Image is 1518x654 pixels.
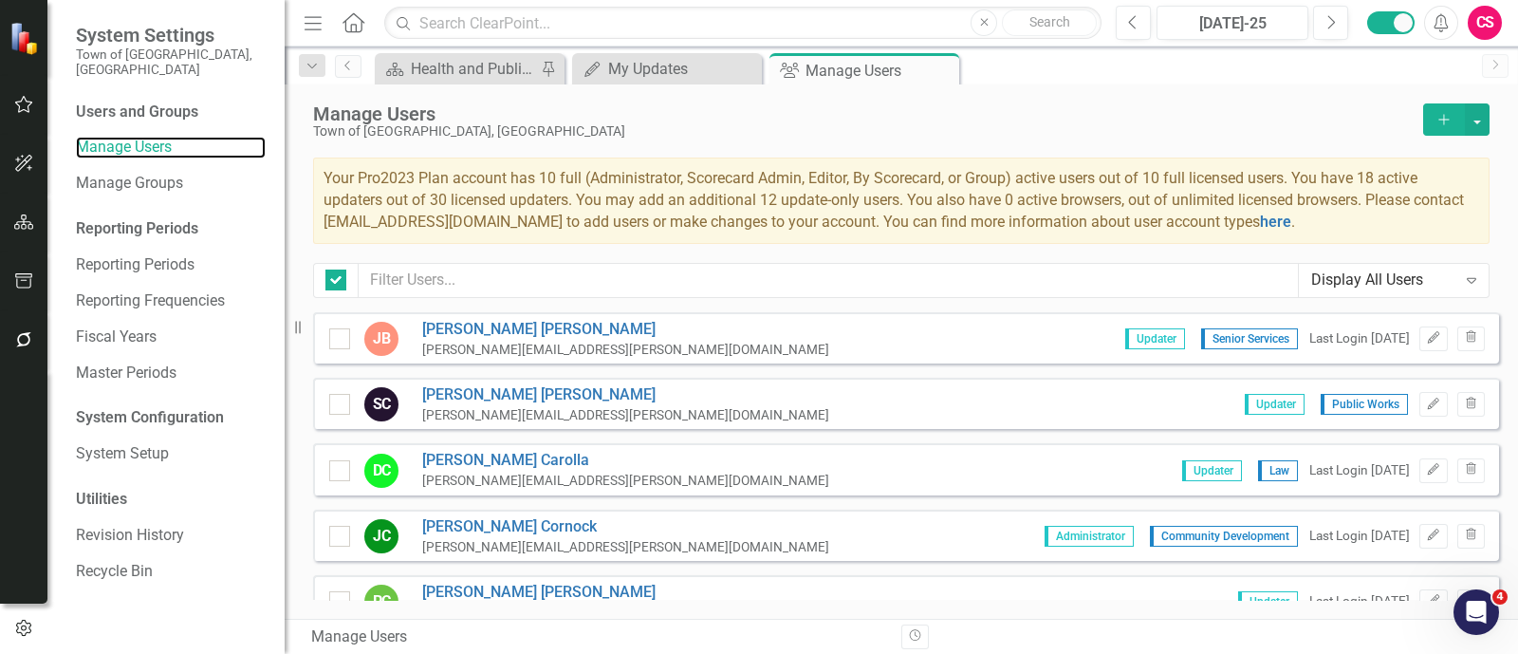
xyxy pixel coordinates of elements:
[76,173,266,195] a: Manage Groups
[1029,14,1070,29] span: Search
[76,290,266,312] a: Reporting Frequencies
[76,102,266,123] div: Users and Groups
[1045,526,1134,547] span: Administrator
[76,218,266,240] div: Reporting Periods
[1238,591,1298,612] span: Updater
[9,22,43,55] img: ClearPoint Strategy
[76,254,266,276] a: Reporting Periods
[1157,6,1308,40] button: [DATE]-25
[1150,526,1298,547] span: Community Development
[76,24,266,47] span: System Settings
[364,454,398,488] div: DC
[76,327,266,348] a: Fiscal Years
[411,57,536,81] div: Health and Public Safety
[422,319,829,341] a: [PERSON_NAME] [PERSON_NAME]
[805,59,954,83] div: Manage Users
[358,263,1299,298] input: Filter Users...
[364,387,398,421] div: SC
[76,47,266,78] small: Town of [GEOGRAPHIC_DATA], [GEOGRAPHIC_DATA]
[422,516,829,538] a: [PERSON_NAME] Cornock
[608,57,757,81] div: My Updates
[364,322,398,356] div: JB
[422,341,829,359] div: [PERSON_NAME][EMAIL_ADDRESS][PERSON_NAME][DOMAIN_NAME]
[76,561,266,583] a: Recycle Bin
[1201,328,1298,349] span: Senior Services
[577,57,757,81] a: My Updates
[1492,589,1508,605] span: 4
[313,103,1414,124] div: Manage Users
[1309,592,1410,610] div: Last Login [DATE]
[1468,6,1502,40] button: CS
[422,582,829,604] a: [PERSON_NAME] [PERSON_NAME]
[1125,328,1185,349] span: Updater
[422,450,829,472] a: [PERSON_NAME] Carolla
[1311,270,1456,291] div: Display All Users
[76,363,266,384] a: Master Periods
[379,57,536,81] a: Health and Public Safety
[1309,329,1410,347] div: Last Login [DATE]
[76,407,266,429] div: System Configuration
[76,489,266,511] div: Utilities
[1258,460,1298,481] span: Law
[364,585,398,619] div: PC
[1002,9,1097,36] button: Search
[76,137,266,159] a: Manage Users
[1453,589,1499,635] iframe: Intercom live chat
[76,525,266,547] a: Revision History
[422,538,829,556] div: [PERSON_NAME][EMAIL_ADDRESS][PERSON_NAME][DOMAIN_NAME]
[384,7,1101,40] input: Search ClearPoint...
[422,406,829,424] div: [PERSON_NAME][EMAIL_ADDRESS][PERSON_NAME][DOMAIN_NAME]
[1182,460,1242,481] span: Updater
[311,626,887,648] div: Manage Users
[1260,213,1291,231] a: here
[1163,12,1302,35] div: [DATE]-25
[324,169,1464,231] span: Your Pro2023 Plan account has 10 full (Administrator, Scorecard Admin, Editor, By Scorecard, or G...
[1245,394,1305,415] span: Updater
[1309,527,1410,545] div: Last Login [DATE]
[76,443,266,465] a: System Setup
[364,519,398,553] div: JC
[1321,394,1408,415] span: Public Works
[422,384,829,406] a: [PERSON_NAME] [PERSON_NAME]
[313,124,1414,139] div: Town of [GEOGRAPHIC_DATA], [GEOGRAPHIC_DATA]
[422,472,829,490] div: [PERSON_NAME][EMAIL_ADDRESS][PERSON_NAME][DOMAIN_NAME]
[1309,461,1410,479] div: Last Login [DATE]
